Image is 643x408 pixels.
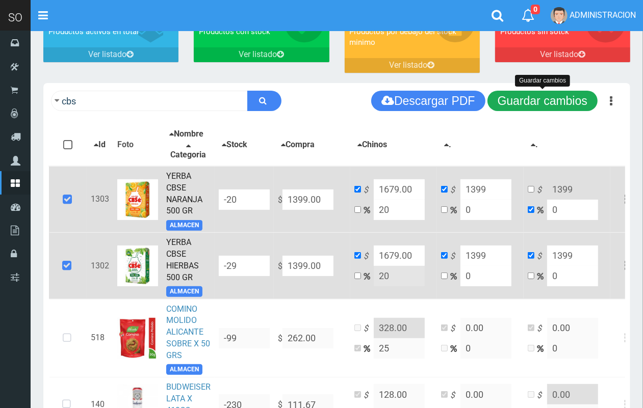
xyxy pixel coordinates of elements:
span: ALMACEN [166,220,202,231]
a: Ver listado [345,58,480,73]
a: Ver listado [495,47,630,62]
button: Chinos [354,139,390,151]
input: Ingrese su busqueda [51,91,248,111]
button: Compra [278,139,318,151]
td: $ [274,233,350,299]
td: $ [274,166,350,233]
img: User Image [551,7,568,24]
td: $ [274,299,350,377]
div: Guardar cambios [515,75,570,87]
font: Productos por debajo del stock minimo [350,27,457,47]
a: YERBA CBSE NARANJA 500 GR [166,171,202,216]
i: $ [537,323,547,335]
font: Productos activos en total [48,27,139,36]
i: $ [537,390,547,401]
i: $ [364,184,374,196]
i: $ [537,184,547,196]
font: Ver listado [239,49,277,59]
font: Ver listado [540,49,578,59]
i: $ [537,251,547,262]
button: Stock [219,139,250,151]
td: 1302 [87,233,113,299]
span: ALMACEN [166,364,202,375]
button: Id [91,139,109,151]
button: . [528,139,541,151]
button: Guardar cambios [487,91,598,111]
font: Productos con stock [199,27,270,36]
span: 0 [531,5,540,14]
i: $ [450,323,460,335]
a: Ver listado [43,47,178,62]
button: Descargar PDF [371,91,485,111]
font: Ver listado [390,60,428,70]
td: 1303 [87,166,113,233]
th: Foto [113,124,162,166]
a: YERBA CBSE HIERBAS 500 GR [166,237,199,282]
i: $ [364,251,374,262]
button: . [441,139,454,151]
i: $ [450,251,460,262]
font: Ver listado [88,49,126,59]
button: Nombre [166,128,207,141]
i: $ [364,390,374,401]
span: ALMACEN [166,286,202,297]
a: Ver listado [194,47,329,62]
i: $ [364,323,374,335]
img: ... [117,179,158,220]
a: COMINO MOLIDO ALICANTE SOBRE X 50 GRS [166,304,210,360]
i: $ [450,390,460,401]
font: Productos sin sotck [500,27,569,36]
i: $ [450,184,460,196]
td: 518 [87,299,113,377]
button: Categoria [166,141,211,161]
span: ADMINISTRACION [570,10,636,20]
img: ... [117,246,158,286]
img: ... [117,318,158,359]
